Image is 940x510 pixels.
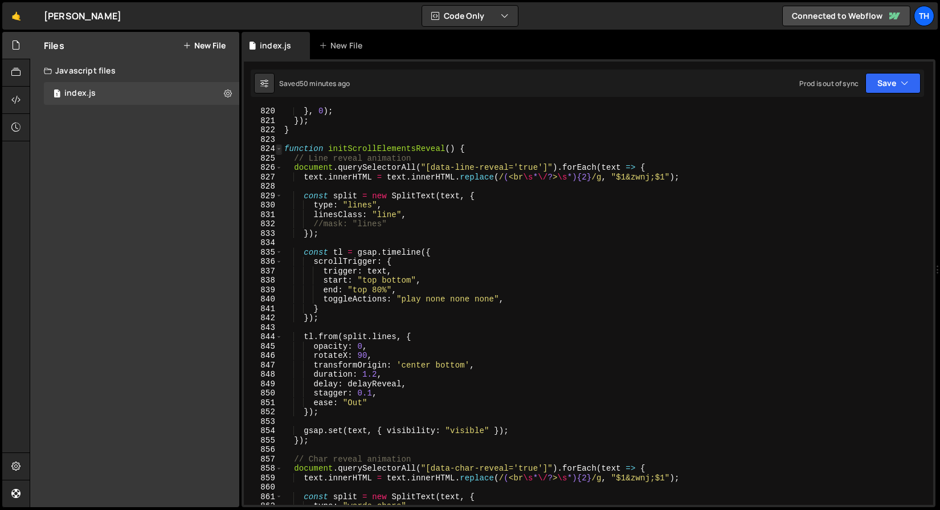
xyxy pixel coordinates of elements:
[183,41,226,50] button: New File
[319,40,367,51] div: New File
[244,474,283,483] div: 859
[244,229,283,239] div: 833
[244,464,283,474] div: 858
[244,210,283,220] div: 831
[244,407,283,417] div: 852
[244,342,283,352] div: 845
[244,173,283,182] div: 827
[244,144,283,154] div: 824
[244,492,283,502] div: 861
[64,88,96,99] div: index.js
[244,201,283,210] div: 830
[244,191,283,201] div: 829
[244,417,283,427] div: 853
[244,182,283,191] div: 828
[44,9,121,23] div: [PERSON_NAME]
[865,73,921,93] button: Save
[54,90,60,99] span: 1
[244,483,283,492] div: 860
[422,6,518,26] button: Code Only
[244,276,283,285] div: 838
[244,398,283,408] div: 851
[300,79,350,88] div: 50 minutes ago
[244,445,283,455] div: 856
[44,39,64,52] h2: Files
[782,6,910,26] a: Connected to Webflow
[244,116,283,126] div: 821
[244,436,283,446] div: 855
[260,40,291,51] div: index.js
[244,361,283,370] div: 847
[30,59,239,82] div: Javascript files
[244,455,283,464] div: 857
[244,285,283,295] div: 839
[244,125,283,135] div: 822
[244,238,283,248] div: 834
[244,295,283,304] div: 840
[244,370,283,380] div: 848
[244,163,283,173] div: 826
[244,380,283,389] div: 849
[44,82,239,105] div: 16840/46037.js
[799,79,859,88] div: Prod is out of sync
[244,107,283,116] div: 820
[244,135,283,145] div: 823
[2,2,30,30] a: 🤙
[244,389,283,398] div: 850
[244,426,283,436] div: 854
[244,313,283,323] div: 842
[244,351,283,361] div: 846
[914,6,934,26] a: Th
[244,304,283,314] div: 841
[244,248,283,258] div: 835
[244,332,283,342] div: 844
[244,257,283,267] div: 836
[244,323,283,333] div: 843
[244,154,283,164] div: 825
[279,79,350,88] div: Saved
[244,267,283,276] div: 837
[244,219,283,229] div: 832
